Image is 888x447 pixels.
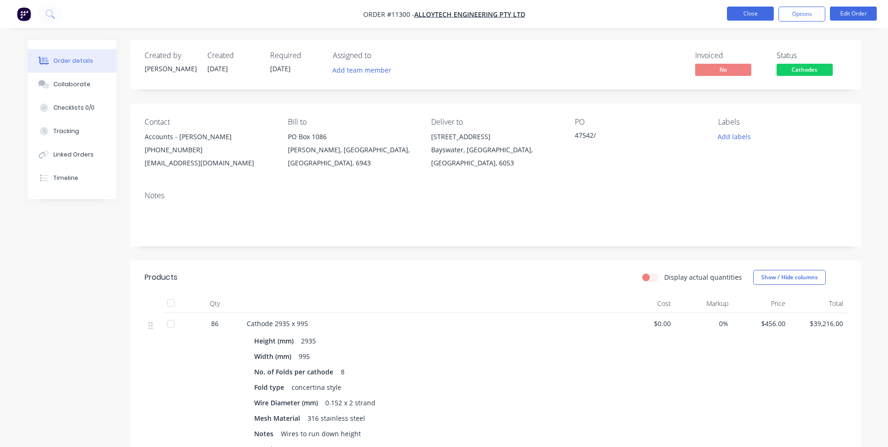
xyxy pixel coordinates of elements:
div: [STREET_ADDRESS] [431,130,559,143]
span: $456.00 [736,319,786,328]
button: Add team member [333,64,396,76]
div: Fold type [254,380,288,394]
div: No. of Folds per cathode [254,365,337,379]
button: Timeline [28,166,117,190]
div: [EMAIL_ADDRESS][DOMAIN_NAME] [145,156,273,170]
span: Cathode 2935 x 995 [247,319,308,328]
div: Bill to [288,118,416,127]
div: Order details [53,57,93,65]
div: Invoiced [695,51,765,60]
div: Accounts - [PERSON_NAME][PHONE_NUMBER][EMAIL_ADDRESS][DOMAIN_NAME] [145,130,273,170]
button: Linked Orders [28,143,117,166]
div: Timeline [53,174,78,182]
div: [PERSON_NAME] [145,64,196,74]
button: Collaborate [28,73,117,96]
div: Deliver to [431,118,559,127]
div: Wires to run down height [277,427,365,440]
button: Checklists 0/0 [28,96,117,119]
div: 0.152 x 2 strand [322,396,379,410]
div: [STREET_ADDRESS]Bayswater, [GEOGRAPHIC_DATA], [GEOGRAPHIC_DATA], 6053 [431,130,559,170]
span: [DATE] [207,64,228,73]
div: Tracking [53,127,79,135]
div: 8 [337,365,348,379]
div: Qty [187,294,243,313]
div: Notes [254,427,277,440]
span: No [695,64,751,75]
div: Mesh Material [254,411,304,425]
div: PO Box 1086[PERSON_NAME], [GEOGRAPHIC_DATA], [GEOGRAPHIC_DATA], 6943 [288,130,416,170]
button: Add team member [327,64,396,76]
div: Created [207,51,259,60]
div: [PERSON_NAME], [GEOGRAPHIC_DATA], [GEOGRAPHIC_DATA], 6943 [288,143,416,170]
div: 316 stainless steel [304,411,369,425]
div: Labels [718,118,846,127]
span: 86 [211,319,219,328]
div: [PHONE_NUMBER] [145,143,273,156]
div: Height (mm) [254,334,297,348]
div: Products [145,272,177,283]
div: Cost [617,294,675,313]
div: Bayswater, [GEOGRAPHIC_DATA], [GEOGRAPHIC_DATA], 6053 [431,143,559,170]
div: 2935 [297,334,320,348]
button: Tracking [28,119,117,143]
span: $39,216.00 [793,319,843,328]
div: Linked Orders [53,150,94,159]
span: 0% [678,319,728,328]
button: Add labels [713,130,756,143]
span: $0.00 [621,319,671,328]
div: Total [789,294,847,313]
div: Status [777,51,847,60]
div: Wire Diameter (mm) [254,396,322,410]
a: Alloytech Engineering Pty Ltd [414,10,525,19]
label: Display actual quantities [664,272,742,282]
img: Factory [17,7,31,21]
button: Cathodes [777,64,833,78]
span: Order #11300 - [363,10,414,19]
div: Assigned to [333,51,426,60]
div: Markup [675,294,732,313]
div: concertina style [288,380,345,394]
div: Collaborate [53,80,90,89]
div: PO Box 1086 [288,130,416,143]
div: Created by [145,51,196,60]
div: Notes [145,191,847,200]
div: Accounts - [PERSON_NAME] [145,130,273,143]
div: Width (mm) [254,350,295,363]
div: 47542/ [575,130,692,143]
div: Checklists 0/0 [53,104,95,112]
button: Close [727,7,774,21]
div: Price [732,294,790,313]
button: Show / Hide columns [753,270,826,285]
button: Edit Order [830,7,877,21]
div: PO [575,118,703,127]
button: Order details [28,49,117,73]
div: Contact [145,118,273,127]
div: 995 [295,350,314,363]
span: Cathodes [777,64,833,75]
span: [DATE] [270,64,291,73]
div: Required [270,51,322,60]
button: Options [778,7,825,22]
